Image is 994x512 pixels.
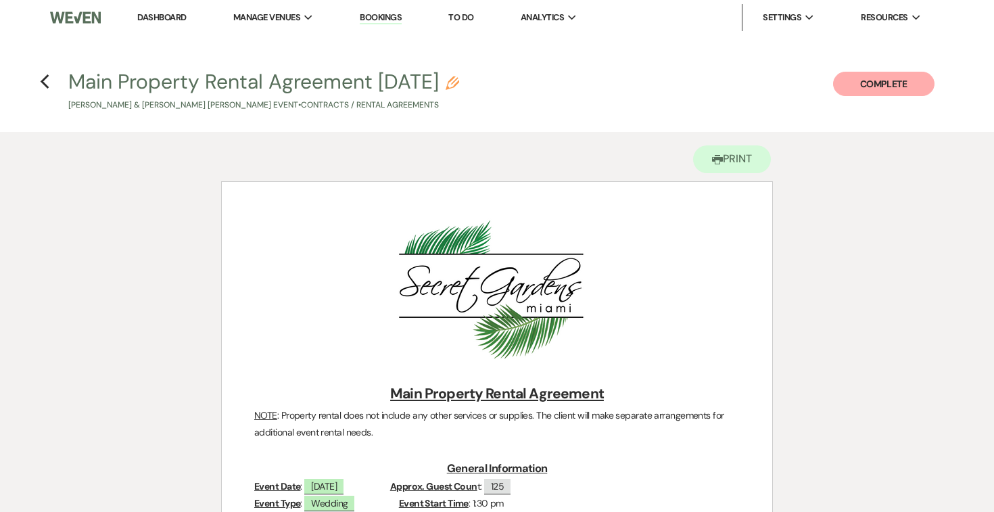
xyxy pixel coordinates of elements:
[360,11,402,24] a: Bookings
[833,72,934,96] button: Complete
[304,479,344,494] span: [DATE]
[254,409,277,421] u: NOTE
[448,11,473,23] a: To Do
[68,99,459,112] p: [PERSON_NAME] & [PERSON_NAME] [PERSON_NAME] Event • Contracts / Rental Agreements
[763,11,801,24] span: Settings
[693,145,771,173] button: Print
[484,479,511,494] span: 125
[399,497,469,509] u: Event Start Time
[254,497,300,509] u: Event Type
[233,11,300,24] span: Manage Venues
[50,3,101,32] img: Weven Logo
[254,495,740,512] p: : : 1:30 pm
[304,496,354,511] span: Wedding
[360,216,631,365] img: Screenshot 2025-01-17 at 1.12.54 PM.png
[254,480,300,492] u: Event Date
[254,407,740,441] p: : Property rental does not include any other services or supplies. The client will make separate ...
[68,72,459,112] button: Main Property Rental Agreement [DATE][PERSON_NAME] & [PERSON_NAME] [PERSON_NAME] Event•Contracts ...
[390,480,477,492] u: Approx. Guest Coun
[254,478,740,495] p: : t:
[137,11,186,23] a: Dashboard
[390,384,604,403] u: Main Property Rental Agreement
[861,11,907,24] span: Resources
[447,461,548,475] u: General Information
[521,11,564,24] span: Analytics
